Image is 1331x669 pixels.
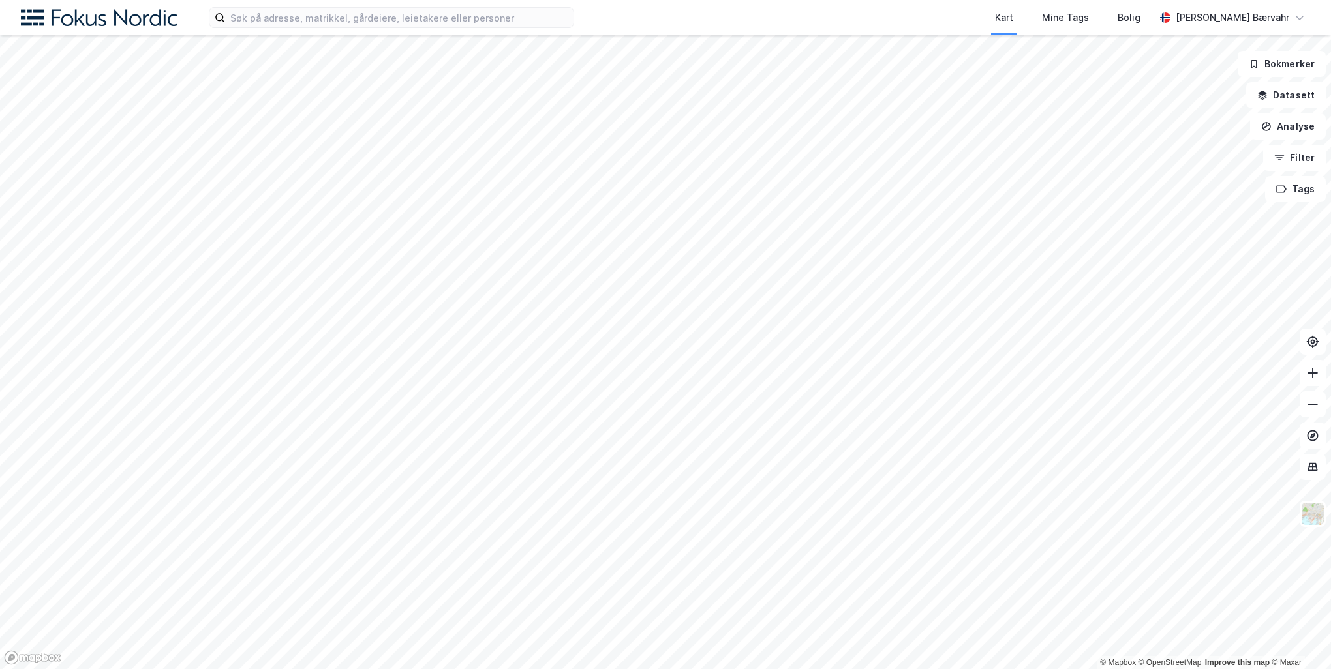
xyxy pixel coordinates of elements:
button: Analyse [1250,113,1326,140]
div: Bolig [1118,10,1140,25]
div: Kontrollprogram for chat [1266,606,1331,669]
div: Kart [995,10,1013,25]
a: Improve this map [1205,658,1270,667]
img: Z [1300,501,1325,526]
button: Tags [1265,176,1326,202]
button: Datasett [1246,82,1326,108]
button: Bokmerker [1238,51,1326,77]
a: Mapbox [1100,658,1136,667]
a: OpenStreetMap [1139,658,1202,667]
a: Mapbox homepage [4,650,61,665]
div: [PERSON_NAME] Bærvahr [1176,10,1289,25]
div: Mine Tags [1042,10,1089,25]
iframe: Chat Widget [1266,606,1331,669]
input: Søk på adresse, matrikkel, gårdeiere, leietakere eller personer [225,8,574,27]
button: Filter [1263,145,1326,171]
img: fokus-nordic-logo.8a93422641609758e4ac.png [21,9,177,27]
